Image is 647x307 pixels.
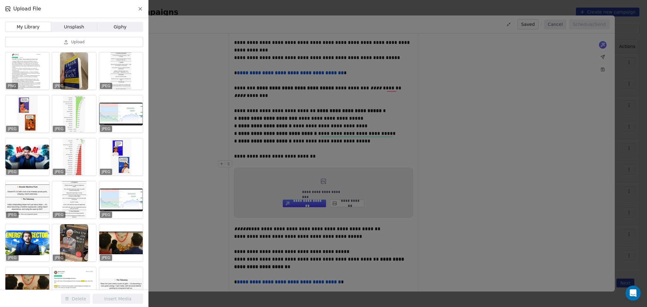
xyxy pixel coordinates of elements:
p: JPEG [102,83,111,88]
span: Upload File [13,5,41,13]
span: Upload [71,39,84,45]
p: JPEG [8,169,17,174]
p: JPEG [55,83,63,88]
div: Open Intercom Messenger [626,286,641,301]
p: JPEG [102,212,111,217]
p: JPEG [102,169,111,174]
p: JPEG [55,212,63,217]
button: Insert Media [93,294,143,304]
p: JPEG [55,126,63,131]
span: Unsplash [64,24,84,30]
p: JPEG [55,255,63,260]
p: JPEG [8,255,17,260]
p: PNG [8,83,16,88]
p: JPEG [8,212,17,217]
p: JPEG [102,126,111,131]
p: JPEG [8,126,17,131]
button: Delete [61,294,90,304]
button: Upload [5,37,143,47]
span: Giphy [114,24,127,30]
p: JPEG [55,169,63,174]
p: JPEG [102,255,111,260]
